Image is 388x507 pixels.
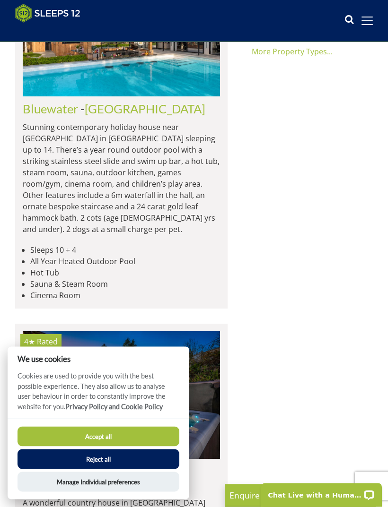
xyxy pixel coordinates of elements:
img: Sleeps 12 [15,4,80,23]
button: Accept all [18,427,179,447]
a: Privacy Policy and Cookie Policy [65,403,163,411]
button: Reject all [18,449,179,469]
h2: We use cookies [8,354,189,363]
p: Enquire Now [229,489,371,501]
img: valleys_reach_somerset_accommodation_vacation_home_sleeps_12.original.jpg [23,332,220,459]
iframe: LiveChat chat widget [255,477,388,507]
div: More Property Types... [239,46,365,58]
li: Sleeps 10 + 4 [30,245,220,256]
a: [GEOGRAPHIC_DATA] [85,102,205,116]
li: Sauna & Steam Room [30,279,220,290]
span: Rated [37,337,58,347]
p: Stunning contemporary holiday house near [GEOGRAPHIC_DATA] in [GEOGRAPHIC_DATA] sleeping up to 14... [23,122,220,235]
p: Cookies are used to provide you with the best possible experience. They also allow us to analyse ... [8,371,189,419]
li: Cinema Room [30,290,220,301]
li: Hot Tub [30,267,220,279]
span: - [80,102,205,116]
a: 4★ Rated [23,332,220,459]
iframe: Customer reviews powered by Trustpilot [10,28,110,36]
a: Bluewater [23,102,78,116]
li: All Year Heated Outdoor Pool [30,256,220,267]
button: Manage Individual preferences [18,472,179,492]
span: Valleys Reach has a 4 star rating under the Quality in Tourism Scheme [24,337,35,347]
